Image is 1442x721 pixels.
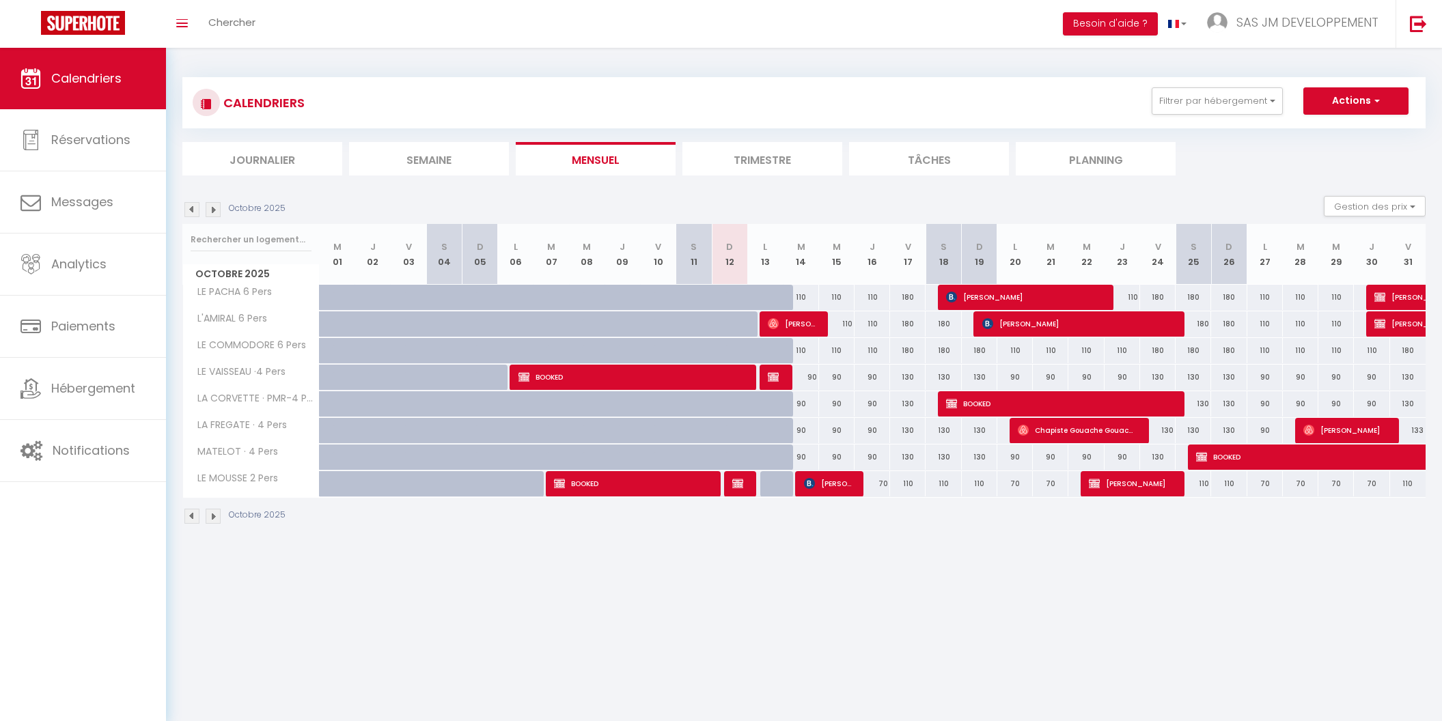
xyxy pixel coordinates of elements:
[855,444,890,470] div: 90
[1225,240,1232,253] abbr: D
[1247,471,1283,496] div: 70
[1283,311,1318,337] div: 110
[849,142,1009,175] li: Tâches
[819,224,855,285] th: 15
[1211,471,1247,496] div: 110
[768,364,779,390] span: BLOCKED
[620,240,625,253] abbr: J
[732,470,744,496] span: BLOCKED
[229,509,286,522] p: Octobre 2025
[997,224,1033,285] th: 20
[926,471,961,496] div: 110
[797,240,805,253] abbr: M
[804,470,851,496] span: [PERSON_NAME] & [PERSON_NAME]
[1318,471,1354,496] div: 70
[1354,471,1389,496] div: 70
[1068,365,1104,390] div: 90
[1410,15,1427,32] img: logout
[890,311,926,337] div: 180
[1318,285,1354,310] div: 110
[1247,285,1283,310] div: 110
[855,471,890,496] div: 70
[1105,444,1140,470] div: 90
[1176,285,1211,310] div: 180
[1211,311,1247,337] div: 180
[926,338,961,363] div: 180
[516,142,676,175] li: Mensuel
[1176,418,1211,443] div: 130
[890,365,926,390] div: 130
[747,224,783,285] th: 13
[1354,224,1389,285] th: 30
[1247,224,1283,285] th: 27
[1318,391,1354,416] div: 90
[355,224,391,285] th: 02
[763,240,767,253] abbr: L
[391,224,426,285] th: 03
[784,391,819,416] div: 90
[890,224,926,285] th: 17
[1068,338,1104,363] div: 110
[982,311,1171,337] span: [PERSON_NAME]
[1354,391,1389,416] div: 90
[1283,285,1318,310] div: 110
[1046,240,1055,253] abbr: M
[1236,14,1378,31] span: SAS JM DEVELOPPEMENT
[185,444,281,460] span: MATELOT · 4 Pers
[51,131,130,148] span: Réservations
[1089,470,1171,496] span: [PERSON_NAME]
[855,338,890,363] div: 110
[1176,365,1211,390] div: 130
[890,418,926,443] div: 130
[518,364,743,390] span: BOOKED
[926,418,961,443] div: 130
[1303,417,1386,443] span: [PERSON_NAME]
[976,240,983,253] abbr: D
[185,285,275,300] span: LE PACHA 6 Pers
[1283,338,1318,363] div: 110
[333,240,342,253] abbr: M
[962,471,997,496] div: 110
[1033,338,1068,363] div: 110
[191,227,311,252] input: Rechercher un logement...
[1247,418,1283,443] div: 90
[1390,365,1426,390] div: 130
[41,11,125,35] img: Super Booking
[819,418,855,443] div: 90
[1155,240,1161,253] abbr: V
[1207,12,1228,33] img: ...
[1033,444,1068,470] div: 90
[819,338,855,363] div: 110
[1247,311,1283,337] div: 110
[605,224,640,285] th: 09
[51,317,115,335] span: Paiements
[870,240,875,253] abbr: J
[477,240,484,253] abbr: D
[1013,240,1017,253] abbr: L
[182,142,342,175] li: Journalier
[890,444,926,470] div: 130
[1140,444,1176,470] div: 130
[926,311,961,337] div: 180
[1140,285,1176,310] div: 180
[819,365,855,390] div: 90
[1297,240,1305,253] abbr: M
[183,264,319,284] span: Octobre 2025
[406,240,412,253] abbr: V
[1063,12,1158,36] button: Besoin d'aide ?
[784,418,819,443] div: 90
[1033,224,1068,285] th: 21
[583,240,591,253] abbr: M
[554,470,708,496] span: BOOKED
[53,442,130,459] span: Notifications
[962,365,997,390] div: 130
[1176,391,1211,416] div: 130
[962,338,997,363] div: 180
[1390,471,1426,496] div: 110
[498,224,533,285] th: 06
[676,224,712,285] th: 11
[819,311,855,337] div: 110
[1176,338,1211,363] div: 180
[51,255,107,272] span: Analytics
[691,240,697,253] abbr: S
